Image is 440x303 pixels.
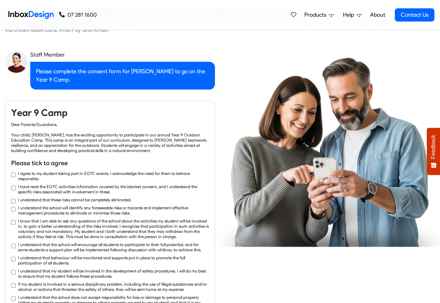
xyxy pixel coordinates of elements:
[427,128,440,175] button: Feedback - Show survey
[11,107,209,119] h4: Year 9 Camp
[343,11,357,19] span: Help
[302,8,336,22] a: Products
[340,8,364,22] a: Help
[18,281,209,292] label: If my student is involved in a serious disciplinary problem, including the use of illegal substan...
[18,197,131,202] label: I understand that these risks cannot be completely eliminated.
[11,122,209,153] div: Dear Parents/Guardians, Your child, [PERSON_NAME], has the exciting opportunity to participate in...
[18,218,209,239] label: I know that I am able to ask any questions of the school about the activities my student will be ...
[430,135,437,159] span: Feedback
[18,184,209,194] label: I have read the EOTC activities information covered by the blanket consent, and I understand the ...
[18,255,209,266] label: I understand that behaviour will be monitored and supports put in place to promote the full parti...
[59,11,97,19] a: 07 281 1600
[304,11,329,19] span: Products
[18,242,209,252] label: I understand that the school will encourage all students to participate to their full potential, ...
[18,268,209,279] label: I understand that my student will be involved in the development of safety procedures. I will do ...
[11,159,209,168] h6: Please tick to agree
[30,62,215,90] div: Please complete the consent form for [PERSON_NAME] to go on the Year 9 Camp.
[368,8,387,22] a: About
[18,205,209,216] label: I understand the school will identify any foreseeable risks or hazards and implement effective ma...
[395,8,434,22] a: Contact Us
[30,51,215,59] div: Staff Member
[5,51,27,73] img: staff_avatar.png
[18,171,209,181] label: I agree to my student taking part in EOTC events. I acknowledge the need for them to behave respo...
